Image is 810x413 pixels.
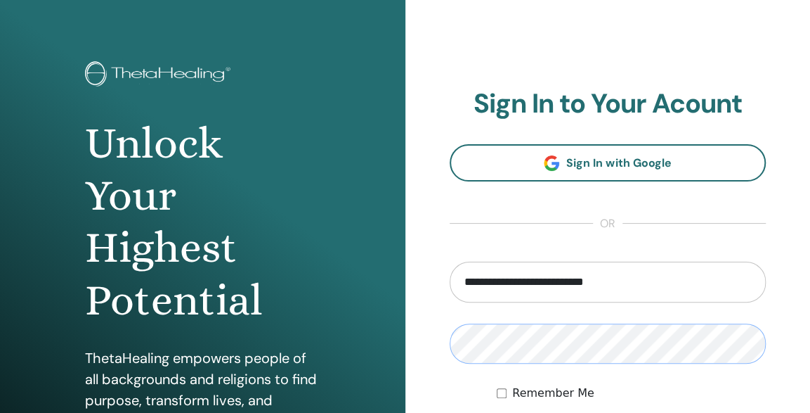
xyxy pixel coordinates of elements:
[497,385,766,402] div: Keep me authenticated indefinitely or until I manually logout
[450,88,766,120] h2: Sign In to Your Acount
[593,215,622,232] span: or
[566,155,671,170] span: Sign In with Google
[450,144,766,182] a: Sign In with Google
[85,117,320,327] h1: Unlock Your Highest Potential
[512,385,594,402] label: Remember Me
